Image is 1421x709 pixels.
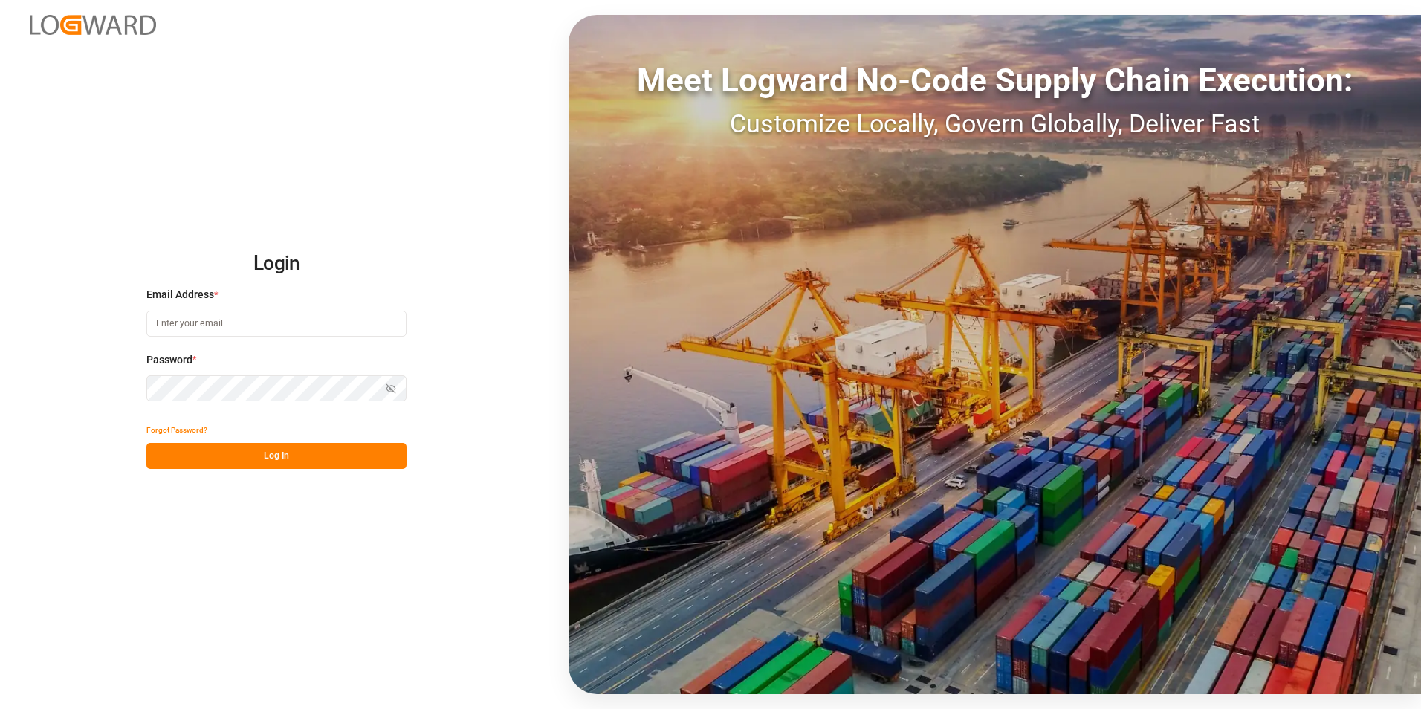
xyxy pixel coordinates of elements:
[146,352,192,368] span: Password
[146,240,407,288] h2: Login
[30,15,156,35] img: Logward_new_orange.png
[569,56,1421,105] div: Meet Logward No-Code Supply Chain Execution:
[146,287,214,302] span: Email Address
[146,417,207,443] button: Forgot Password?
[569,105,1421,143] div: Customize Locally, Govern Globally, Deliver Fast
[146,443,407,469] button: Log In
[146,311,407,337] input: Enter your email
